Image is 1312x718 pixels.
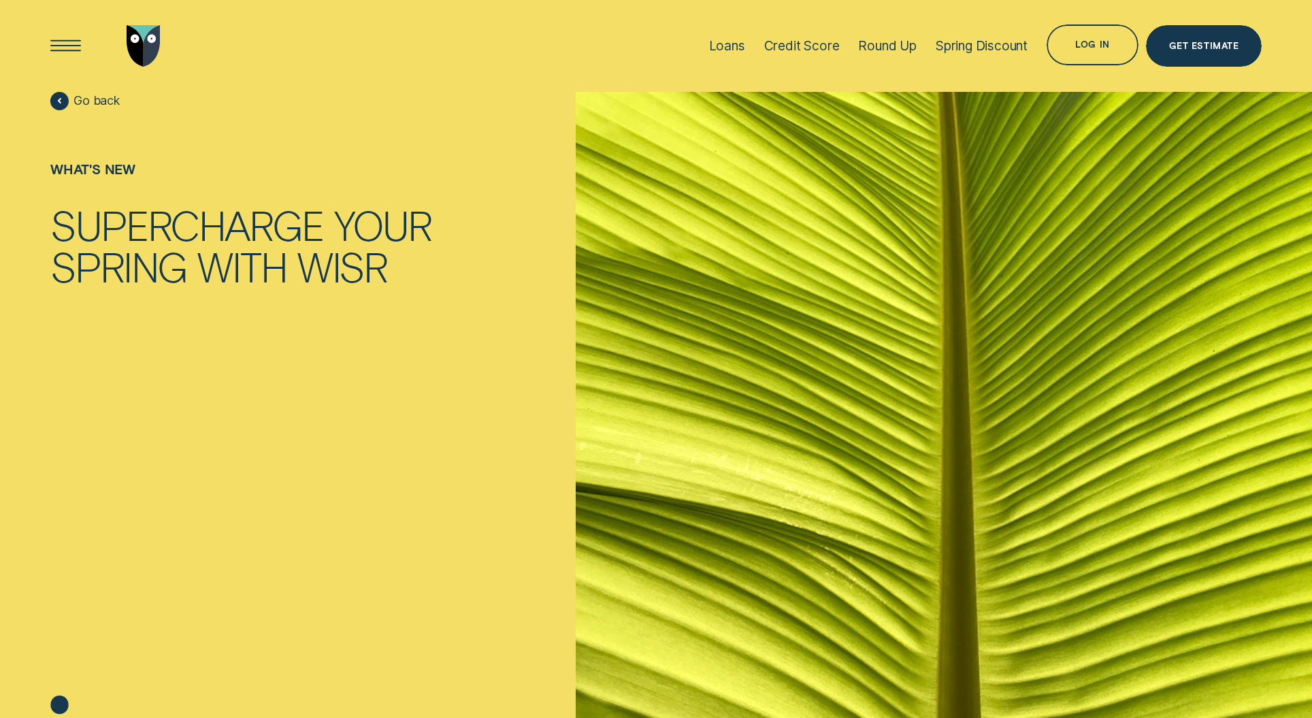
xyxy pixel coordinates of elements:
span: Go back [73,93,120,108]
div: Loans [709,38,745,54]
img: Wisr [127,25,161,67]
div: Spring Discount [936,38,1028,54]
button: Log in [1047,25,1138,66]
div: Spring [50,246,187,287]
div: Round Up [858,38,916,54]
div: Supercharge [50,204,324,246]
div: What's new [50,161,431,177]
h1: Supercharge your Spring with Wisr [50,204,431,287]
button: Open Menu [45,25,86,67]
div: your [334,204,432,246]
a: Get Estimate [1146,25,1262,67]
div: Credit Score [764,38,840,54]
a: Go back [50,92,120,110]
div: with [197,246,287,287]
div: Wisr [297,246,388,287]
